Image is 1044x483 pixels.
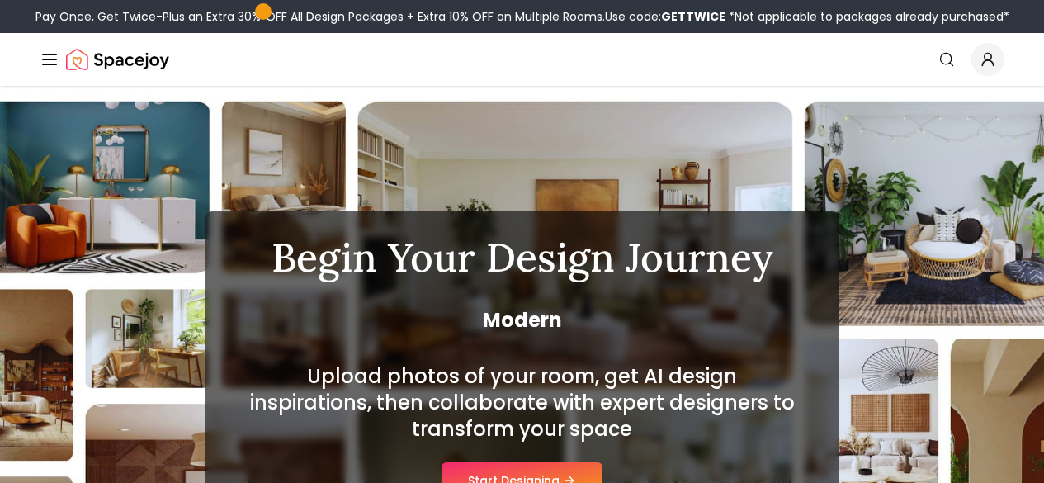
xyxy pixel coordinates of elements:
span: Use code: [605,8,725,25]
span: Modern [245,307,800,334]
nav: Global [40,33,1004,86]
img: Spacejoy Logo [66,43,169,76]
a: Spacejoy [66,43,169,76]
h2: Upload photos of your room, get AI design inspirations, then collaborate with expert designers to... [245,363,800,443]
h1: Begin Your Design Journey [245,238,800,277]
span: *Not applicable to packages already purchased* [725,8,1009,25]
div: Pay Once, Get Twice-Plus an Extra 30% OFF All Design Packages + Extra 10% OFF on Multiple Rooms. [35,8,1009,25]
b: GETTWICE [661,8,725,25]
